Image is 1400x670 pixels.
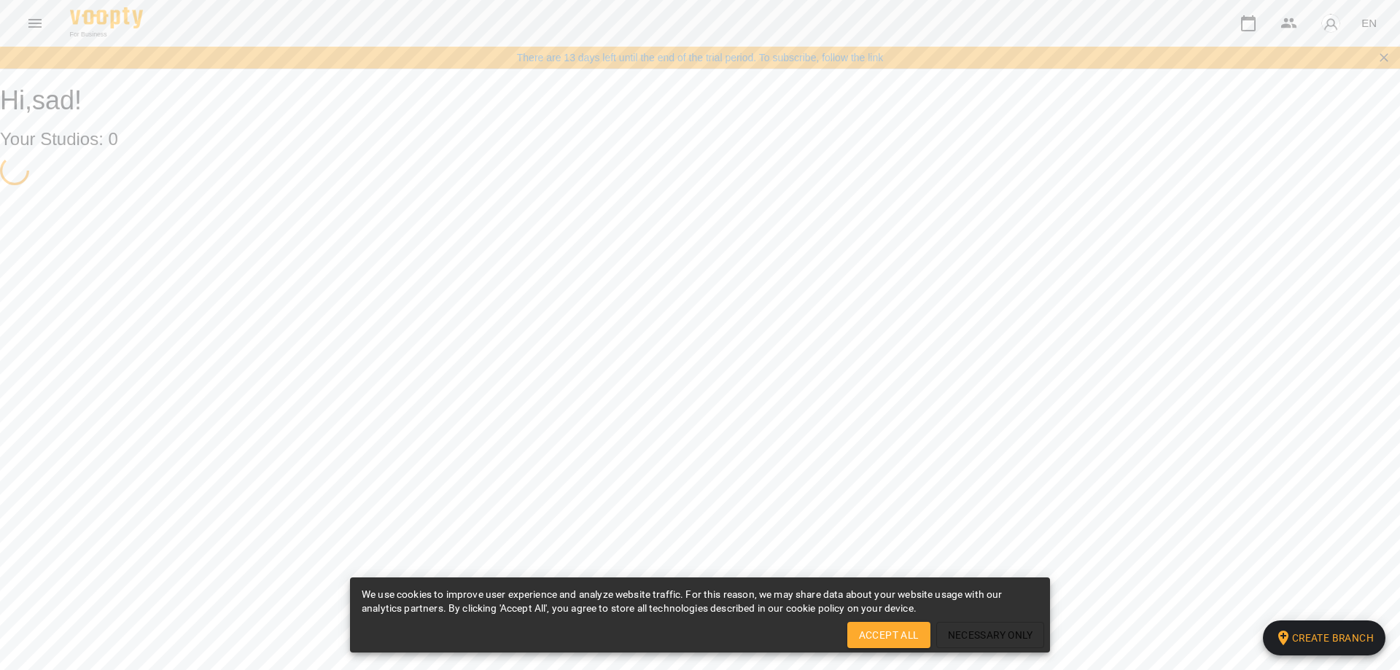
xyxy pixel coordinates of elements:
button: Menu [17,6,52,41]
img: avatar_s.png [1321,13,1341,34]
button: Закрити сповіщення [1374,47,1394,68]
span: EN [1361,15,1377,31]
span: For Business [70,30,143,39]
span: 0 [109,129,118,149]
img: Voopty Logo [70,7,143,28]
button: EN [1356,9,1382,36]
a: There are 13 days left until the end of the trial period. To subscribe, follow the link [517,50,883,65]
